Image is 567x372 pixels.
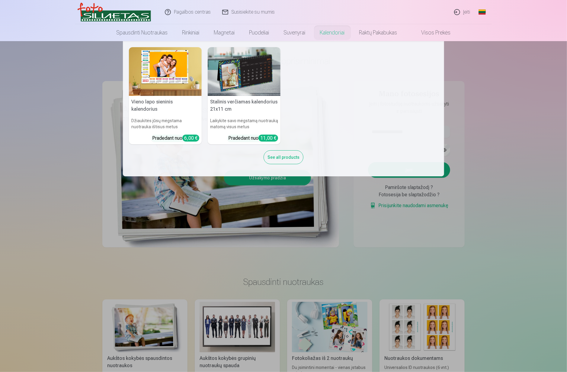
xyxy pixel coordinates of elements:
h5: Stalinis verčiamas kalendorius 21x11 cm [208,96,280,115]
h6: Laikykite savo mėgstamą nuotrauką matomą visus metus [208,115,280,132]
a: Magnetai [207,24,242,41]
div: See all products [264,150,303,164]
a: Stalinis verčiamas kalendorius 21x11 cmStalinis verčiamas kalendorius 21x11 cmLaikykite savo mėgs... [208,47,280,144]
div: 6,00 € [182,135,199,142]
a: Spausdinti nuotraukas [109,24,175,41]
a: Puodeliai [242,24,277,41]
a: Kalendoriai [313,24,352,41]
a: Rinkiniai [175,24,207,41]
div: Pradedant nuo [228,135,278,142]
a: Raktų pakabukas [352,24,405,41]
div: 11,00 € [258,135,278,142]
a: Vieno lapo sieninis kalendoriusVieno lapo sieninis kalendoriusDžiaukitės jūsų mėgstama nuotrauka ... [129,47,202,144]
a: Visos prekės [405,24,458,41]
div: Pradedant nuo [152,135,199,142]
img: /v3 [78,2,151,22]
img: Vieno lapo sieninis kalendorius [129,47,202,96]
a: Suvenyrai [277,24,313,41]
h6: Džiaukitės jūsų mėgstama nuotrauka ištisus metus [129,115,202,132]
h5: Vieno lapo sieninis kalendorius [129,96,202,115]
a: See all products [264,154,303,160]
img: Stalinis verčiamas kalendorius 21x11 cm [208,47,280,96]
